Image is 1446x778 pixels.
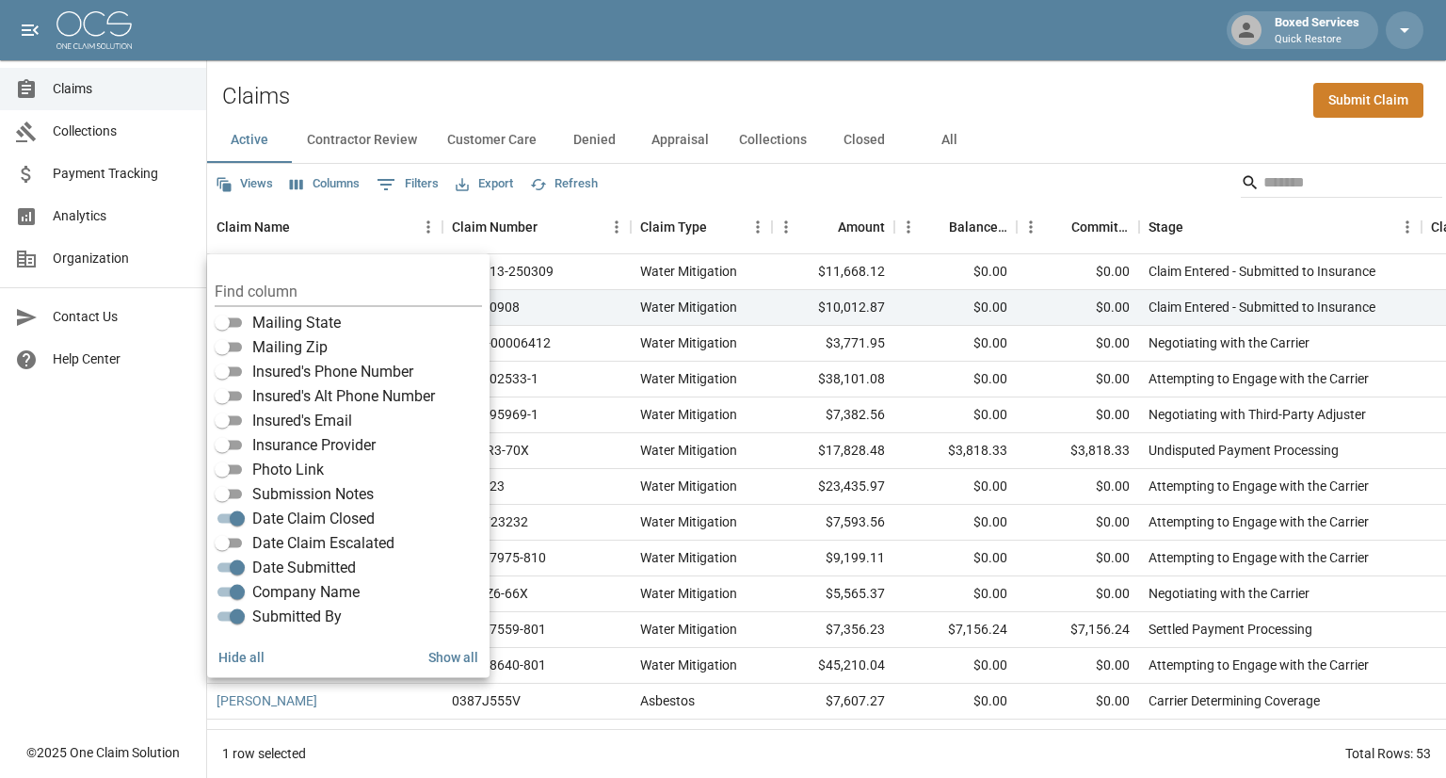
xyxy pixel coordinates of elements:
button: Sort [811,214,838,240]
div: $10,012.87 [772,290,894,326]
button: All [907,118,991,163]
img: ocs-logo-white-transparent.png [56,11,132,49]
div: $7,607.27 [772,684,894,720]
button: Refresh [525,170,602,199]
span: Payment Tracking [53,164,191,184]
div: Water Mitigation [640,477,737,495]
div: $5,565.37 [772,576,894,612]
div: $0.00 [1017,326,1139,362]
button: Sort [1045,214,1071,240]
div: © 2025 One Claim Solution [26,743,180,762]
div: Boxed Services [1267,13,1367,47]
a: Submit Claim [1313,83,1423,118]
span: Date Submitted [252,557,356,579]
div: Claim Type [631,201,772,253]
div: Balance Due [949,201,1007,253]
div: Carrier Determining Coverage [1149,691,1320,710]
span: Company Name [252,581,360,604]
div: Asbestos [640,691,695,710]
div: 5037902533-1 [452,369,538,388]
button: Menu [1017,213,1045,241]
button: Menu [602,213,631,241]
span: Date Claim Escalated [252,532,394,555]
div: $7,593.56 [772,505,894,541]
span: Photo Link [252,459,324,481]
button: Active [207,118,292,163]
button: Menu [744,213,772,241]
div: 06-87R3-70X [452,441,529,460]
div: Water Mitigation [640,548,737,567]
button: Appraisal [636,118,724,163]
div: $3,818.33 [894,433,1017,469]
div: Water Mitigation [640,369,737,388]
div: Water Mitigation [640,333,737,352]
div: $45,210.04 [772,648,894,684]
div: Claim Name [217,201,290,253]
span: Insured's Alt Phone Number [252,385,435,408]
button: Select columns [285,170,364,199]
div: Claim Entered - Submitted to Insurance [1149,262,1375,281]
button: Sort [1183,214,1210,240]
div: Water Mitigation [640,620,737,639]
div: Committed Amount [1071,201,1130,253]
div: $0.00 [894,648,1017,684]
div: Water Mitigation [640,298,737,316]
div: 002508640-801 [452,656,546,674]
div: #059723232 [452,512,528,531]
div: Water Mitigation [640,512,737,531]
div: $3,818.33 [1017,433,1139,469]
div: dynamic tabs [207,118,1446,163]
div: Search [1241,168,1442,202]
button: Menu [772,213,800,241]
div: $38,101.08 [772,362,894,397]
span: Insured's Email [252,410,352,432]
div: Claim Entered - Submitted to Insurance [1149,298,1375,316]
span: Submission Notes [252,483,374,506]
div: Water Mitigation [640,262,737,281]
div: $0.00 [1017,254,1139,290]
div: Water Mitigation [640,441,737,460]
span: Contact Us [53,307,191,327]
div: Total Rows: 53 [1345,744,1431,763]
button: Show all [421,640,486,674]
button: Menu [1393,213,1422,241]
div: AZHO-00006412 [452,333,551,352]
div: $7,156.24 [894,612,1017,648]
div: $3,771.95 [772,326,894,362]
div: $0.00 [894,576,1017,612]
div: 010767559-801 [452,620,546,639]
div: $0.00 [1017,505,1139,541]
div: Stage [1139,201,1422,253]
div: Select columns [207,254,490,678]
button: Sort [290,214,316,240]
div: $0.00 [894,541,1017,576]
div: 0387J555V [452,691,521,710]
a: [PERSON_NAME] [217,691,317,710]
div: Attempting to Engage with the Carrier [1149,727,1369,746]
button: Sort [538,214,564,240]
div: 1540813-250309 [452,262,554,281]
div: $11,668.12 [772,254,894,290]
span: Organization [53,249,191,268]
div: $0.00 [1017,397,1139,433]
span: Claims [53,79,191,99]
span: Mailing State [252,312,341,334]
button: Menu [894,213,923,241]
div: Committed Amount [1017,201,1139,253]
div: $0.00 [894,720,1017,755]
div: $0.00 [1017,576,1139,612]
button: Customer Care [432,118,552,163]
div: Claim Number [442,201,631,253]
button: Closed [822,118,907,163]
div: Claim Number [452,201,538,253]
div: $0.00 [894,469,1017,505]
button: Export [451,170,518,199]
button: Contractor Review [292,118,432,163]
div: 5037995969-1 [452,405,538,424]
div: $0.00 [894,362,1017,397]
div: 1 row selected [222,744,306,763]
div: $0.00 [1017,684,1139,720]
div: Settled Payment Processing [1149,620,1312,639]
div: Water Mitigation [640,584,737,603]
div: Attempting to Engage with the Carrier [1149,477,1369,495]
